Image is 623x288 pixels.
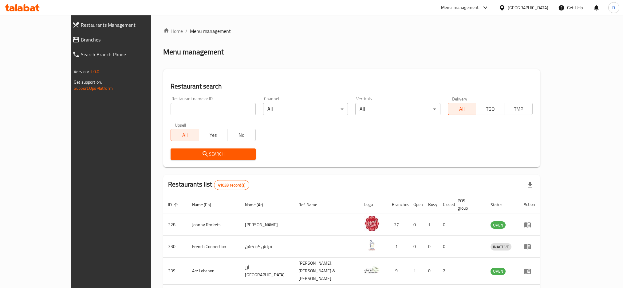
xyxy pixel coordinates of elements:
img: French Connection [364,238,380,253]
span: Name (Ar) [245,201,271,208]
span: 1.0.0 [90,68,99,76]
span: Search [175,150,250,158]
a: Search Branch Phone [67,47,175,62]
span: Search Branch Phone [81,51,170,58]
td: 2 [438,258,453,285]
th: Action [519,195,540,214]
span: Status [491,201,511,208]
span: TGO [479,105,502,113]
span: POS group [458,197,478,212]
a: Restaurants Management [67,18,175,32]
div: [GEOGRAPHIC_DATA] [508,4,548,11]
span: 41033 record(s) [214,182,249,188]
span: Branches [81,36,170,43]
div: Menu-management [441,4,479,11]
td: 0 [438,214,453,236]
td: 0 [408,236,423,258]
th: Branches [387,195,408,214]
span: INACTIVE [491,243,511,251]
div: Menu [524,243,535,250]
span: Menu management [190,27,231,35]
td: 0 [408,214,423,236]
span: ID [168,201,180,208]
span: Get support on: [74,78,102,86]
td: 1 [408,258,423,285]
td: 0 [423,258,438,285]
button: No [227,129,256,141]
span: TMP [507,105,530,113]
td: فرنش كونكشن [240,236,294,258]
span: No [230,131,253,140]
td: 37 [387,214,408,236]
span: OPEN [491,268,506,275]
td: 0 [438,236,453,258]
button: Yes [199,129,227,141]
button: TMP [504,103,533,115]
td: أرز [GEOGRAPHIC_DATA] [240,258,294,285]
span: Version: [74,68,89,76]
button: All [448,103,476,115]
div: OPEN [491,221,506,229]
div: Menu [524,267,535,275]
th: Closed [438,195,453,214]
td: [PERSON_NAME] [240,214,294,236]
h2: Menu management [163,47,224,57]
h2: Restaurant search [171,82,533,91]
td: Arz Lebanon [187,258,240,285]
span: All [451,105,474,113]
td: 339 [163,258,187,285]
th: Open [408,195,423,214]
div: Export file [523,178,538,192]
span: Restaurants Management [81,21,170,29]
div: Menu [524,221,535,228]
h2: Restaurants list [168,180,249,190]
button: All [171,129,199,141]
td: 9 [387,258,408,285]
button: TGO [476,103,504,115]
span: Ref. Name [298,201,325,208]
button: Search [171,148,255,160]
span: D [612,4,615,11]
td: French Connection [187,236,240,258]
div: Total records count [214,180,249,190]
nav: breadcrumb [163,27,540,35]
td: 1 [423,214,438,236]
span: Name (En) [192,201,219,208]
td: [PERSON_NAME],[PERSON_NAME] & [PERSON_NAME] [294,258,360,285]
td: 0 [423,236,438,258]
td: 1 [387,236,408,258]
span: All [173,131,197,140]
td: 328 [163,214,187,236]
input: Search for restaurant name or ID.. [171,103,255,115]
li: / [185,27,187,35]
a: Support.OpsPlatform [74,84,113,92]
span: OPEN [491,222,506,229]
th: Busy [423,195,438,214]
img: Arz Lebanon [364,262,380,278]
td: Johnny Rockets [187,214,240,236]
th: Logo [359,195,387,214]
label: Delivery [452,97,467,101]
div: All [355,103,440,115]
a: Branches [67,32,175,47]
div: All [263,103,348,115]
img: Johnny Rockets [364,216,380,231]
td: 330 [163,236,187,258]
span: Yes [202,131,225,140]
label: Upsell [175,123,186,127]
